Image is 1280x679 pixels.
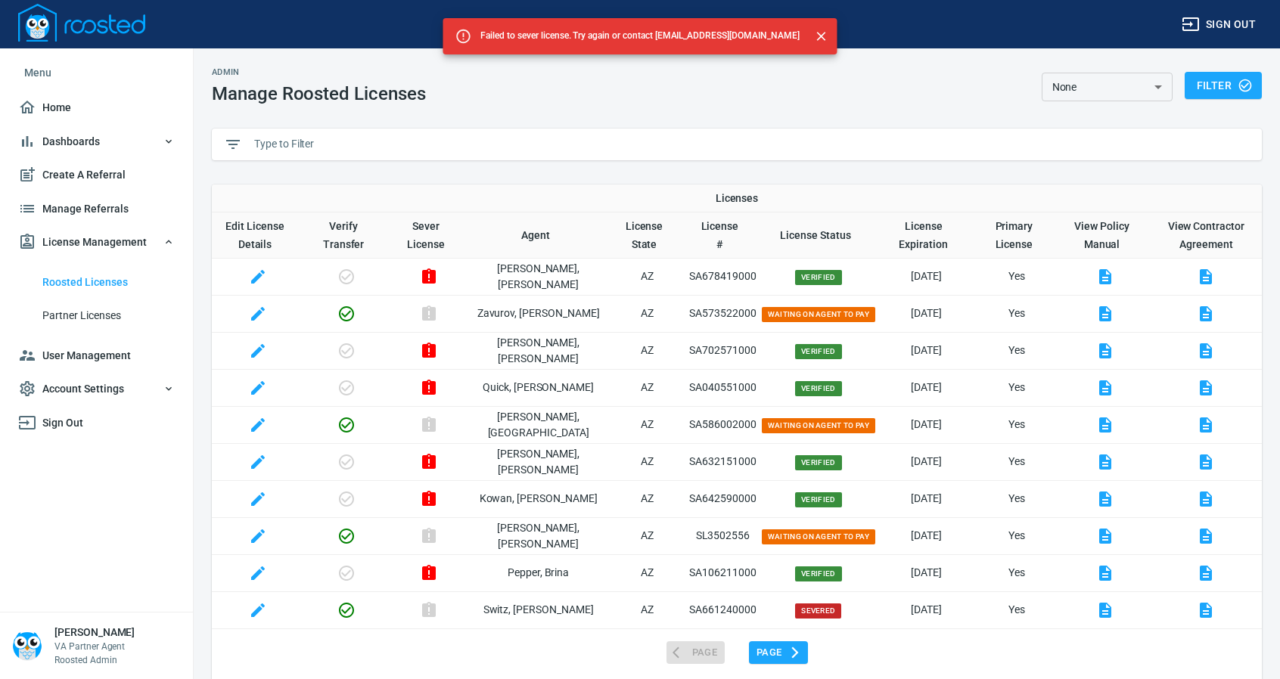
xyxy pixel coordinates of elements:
[974,417,1059,433] p: Yes
[974,305,1059,321] p: Yes
[687,491,758,507] p: SA642590000
[212,212,304,258] th: Edit License Details
[795,270,842,285] span: Verified
[18,132,175,151] span: Dashboards
[878,212,974,258] th: Toggle SortBy
[1059,212,1150,258] th: View Policy Manual
[12,372,181,406] button: Account Settings
[762,418,876,433] span: Waiting on Agent to Pay
[212,83,426,104] h1: Manage Roosted Licenses
[607,491,687,507] p: AZ
[687,212,758,258] th: Toggle SortBy
[469,520,607,552] p: [PERSON_NAME] , [PERSON_NAME]
[212,184,1262,212] th: Licenses
[469,335,607,367] p: [PERSON_NAME] , [PERSON_NAME]
[12,91,181,125] a: Home
[974,491,1059,507] p: Yes
[469,380,607,395] p: Quick , [PERSON_NAME]
[974,602,1059,618] p: Yes
[687,454,758,470] p: SA632151000
[12,631,42,661] img: Person
[878,380,974,395] p: [DATE]
[18,4,145,42] img: Logo
[687,565,758,581] p: SA106211000
[480,23,799,50] div: Failed to sever license. Try again or contact [EMAIL_ADDRESS][DOMAIN_NAME]
[607,343,687,358] p: AZ
[469,261,607,293] p: [PERSON_NAME] , [PERSON_NAME]
[1216,611,1269,668] iframe: Chat
[607,417,687,433] p: AZ
[687,380,758,395] p: SA040551000
[469,409,607,441] p: [PERSON_NAME] , [GEOGRAPHIC_DATA]
[54,653,135,667] p: Roosted Admin
[878,343,974,358] p: [DATE]
[607,528,687,544] p: AZ
[974,268,1059,284] p: Yes
[795,492,842,507] span: Verified
[54,625,135,640] h6: [PERSON_NAME]
[795,566,842,581] span: Verified
[878,602,974,618] p: [DATE]
[12,225,181,259] button: License Management
[1176,11,1262,39] button: Sign out
[607,565,687,581] p: AZ
[607,305,687,321] p: AZ
[469,212,607,258] th: Toggle SortBy
[18,98,175,117] span: Home
[795,344,842,359] span: Verified
[12,265,181,299] a: Roosted Licenses
[795,455,842,470] span: Verified
[607,380,687,395] p: AZ
[42,273,175,292] span: Roosted Licenses
[469,602,607,618] p: Switz , [PERSON_NAME]
[469,305,607,321] p: Zavurov , [PERSON_NAME]
[607,602,687,618] p: AZ
[795,603,841,619] span: Severed
[1182,15,1256,34] span: Sign out
[878,417,974,433] p: [DATE]
[607,212,687,258] th: Toggle SortBy
[18,233,175,252] span: License Management
[878,454,974,470] p: [DATE]
[687,268,758,284] p: SA678419000
[18,346,175,365] span: User Management
[757,644,800,662] span: Page
[254,133,1250,156] input: Type to Filter
[762,529,876,544] span: Waiting on Agent to Pay
[12,158,181,192] a: Create A Referral
[42,306,175,325] span: Partner Licenses
[878,491,974,507] p: [DATE]
[607,454,687,470] p: AZ
[974,565,1059,581] p: Yes
[974,454,1059,470] p: Yes
[687,417,758,433] p: SA586002000
[1185,72,1262,100] button: Filter
[18,414,175,433] span: Sign Out
[974,343,1059,358] p: Yes
[878,528,974,544] p: [DATE]
[1197,76,1250,95] span: Filter
[18,166,175,184] span: Create A Referral
[212,67,426,77] h2: Admin
[18,200,175,219] span: Manage Referrals
[12,192,181,226] a: Manage Referrals
[12,125,181,159] button: Dashboards
[469,446,607,478] p: [PERSON_NAME] , [PERSON_NAME]
[1151,212,1262,258] th: View Contractor Agreement
[469,491,607,507] p: Kowan , [PERSON_NAME]
[974,212,1059,258] th: Toggle SortBy
[759,212,879,258] th: Toggle SortBy
[469,565,607,581] p: Pepper , Brina
[878,268,974,284] p: [DATE]
[18,380,175,398] span: Account Settings
[687,602,758,618] p: SA661240000
[687,305,758,321] p: SA573522000
[389,212,469,258] th: Sever License
[12,339,181,373] a: User Management
[878,565,974,581] p: [DATE]
[878,305,974,321] p: [DATE]
[12,406,181,440] a: Sign Out
[12,54,181,91] li: Menu
[762,307,876,322] span: Waiting on Agent to Pay
[687,528,758,544] p: SL3502556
